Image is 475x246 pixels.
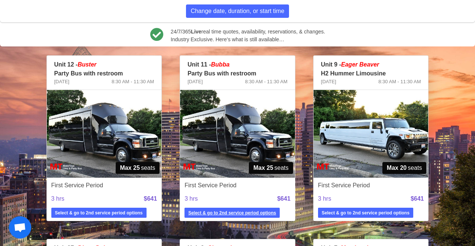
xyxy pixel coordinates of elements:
[171,28,325,36] span: 24/7/365 real time quotes, availability, reservations, & changes.
[187,78,203,85] span: [DATE]
[78,61,97,68] em: Buster
[321,60,421,69] p: Unit 9 -
[321,78,336,85] span: [DATE]
[54,60,154,69] p: Unit 12 -
[318,190,359,208] span: 3 hrs
[144,195,157,202] strong: $641
[186,4,289,18] button: Change date, duration, or start time
[54,69,154,78] p: Party Bus with restroom
[378,78,421,85] span: 8:30 AM - 11:30 AM
[188,210,276,216] strong: Select & go to 2nd service period options
[321,69,421,78] p: H2 Hummer Limousine
[253,164,273,172] strong: Max 25
[382,162,427,174] span: seats
[54,78,70,85] span: [DATE]
[51,181,103,190] span: First Service Period
[187,60,288,69] p: Unit 11 -
[211,61,230,68] em: Bubba
[314,90,429,178] img: 09%2001.jpg
[55,210,143,216] strong: Select & go to 2nd service period options
[191,29,201,35] b: Live
[184,181,237,190] span: First Service Period
[184,190,225,208] span: 3 hrs
[116,162,160,174] span: seats
[187,69,288,78] p: Party Bus with restroom
[47,90,162,178] img: 12%2001.jpg
[277,195,291,202] strong: $641
[9,216,31,239] div: Open chat
[387,164,407,172] strong: Max 20
[318,181,370,190] span: First Service Period
[245,78,288,85] span: 8:30 AM - 11:30 AM
[180,90,295,178] img: 11%2001.jpg
[171,36,325,43] span: Industry Exclusive. Here’s what is still available…
[120,164,140,172] strong: Max 25
[191,7,285,16] span: Change date, duration, or start time
[249,162,293,174] span: seats
[51,190,92,208] span: 3 hrs
[322,210,410,216] strong: Select & go to 2nd service period options
[112,78,154,85] span: 8:30 AM - 11:30 AM
[411,195,424,202] strong: $641
[341,61,379,68] em: Eager Beaver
